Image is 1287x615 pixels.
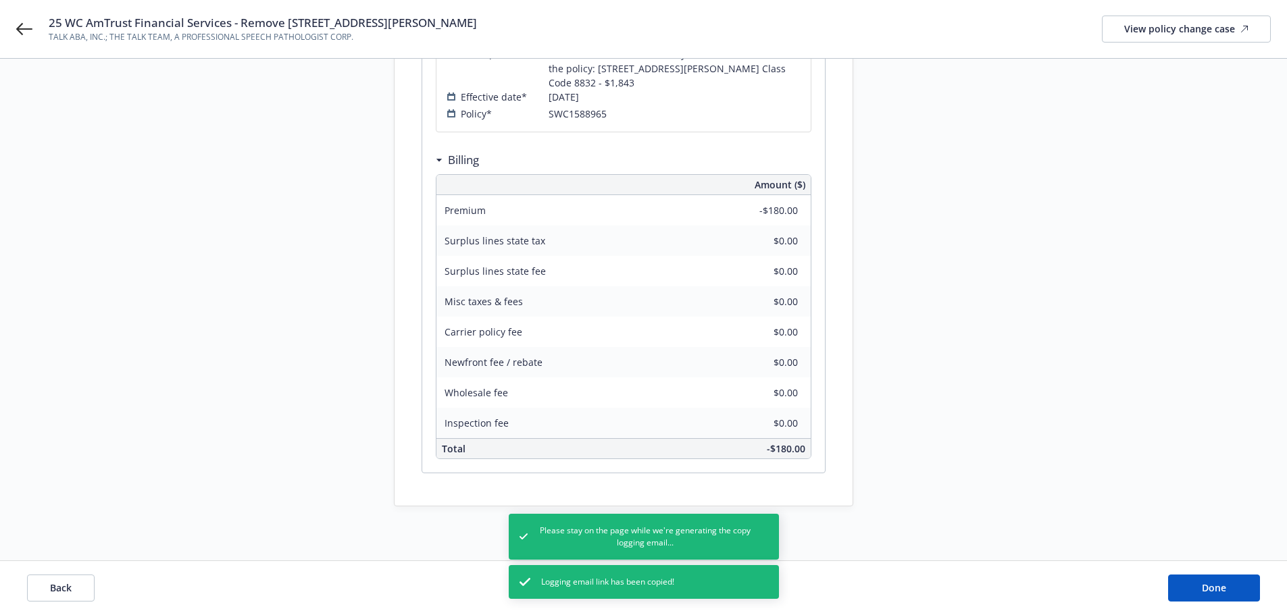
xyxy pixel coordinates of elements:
span: -$180.00 [767,442,805,455]
span: Premium [445,204,486,217]
span: SWC1588965 [549,107,607,121]
button: Done [1168,574,1260,601]
input: 0.00 [718,261,806,282]
input: 0.00 [718,352,806,373]
span: Back [50,581,72,594]
span: [DATE] [549,90,579,104]
span: Policy* [461,107,492,121]
span: Surplus lines state tax [445,234,545,247]
span: Newfront fee / rebate [445,356,542,369]
button: Back [27,574,95,601]
span: Total [442,442,465,455]
input: 0.00 [718,292,806,312]
div: View policy change case [1124,16,1248,42]
span: TALK ABA, INC.; THE TALK TEAM, A PROFESSIONAL SPEECH PATHOLOGIST CORP. [49,31,477,43]
input: 0.00 [718,200,806,221]
span: Done [1202,581,1226,594]
a: View policy change case [1102,16,1271,43]
span: 25 WC AmTrust Financial Services - Remove [STREET_ADDRESS][PERSON_NAME] [49,15,477,31]
input: 0.00 [718,231,806,251]
span: Inspection fee [445,417,509,429]
span: State of MS and all mandatory forms are removed from the policy: [STREET_ADDRESS][PERSON_NAME] Cl... [549,47,800,90]
span: Amount ($) [755,178,805,192]
input: 0.00 [718,383,806,403]
h3: Billing [448,151,479,169]
span: Effective date* [461,90,527,104]
input: 0.00 [718,413,806,433]
span: Surplus lines state fee [445,265,546,277]
span: Carrier policy fee [445,325,522,338]
span: Logging email link has been copied! [541,576,674,588]
span: Wholesale fee [445,386,508,399]
div: Billing [436,151,479,169]
span: Misc taxes & fees [445,295,523,308]
span: Please stay on the page while we're generating the copy logging email... [538,525,751,549]
input: 0.00 [718,322,806,342]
